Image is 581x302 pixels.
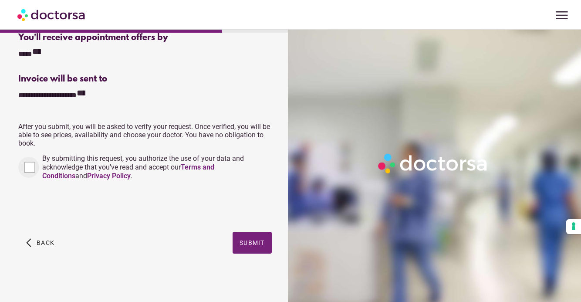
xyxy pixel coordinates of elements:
p: After you submit, you will be asked to verify your request. Once verified, you will be able to se... [18,122,271,147]
div: Invoice will be sent to [18,74,271,84]
button: Submit [233,232,272,254]
img: Logo-Doctorsa-trans-White-partial-flat.png [375,150,491,176]
iframe: reCAPTCHA [18,189,151,223]
a: Privacy Policy [87,172,131,180]
span: Back [37,239,54,246]
span: By submitting this request, you authorize the use of your data and acknowledge that you've read a... [42,154,244,180]
button: arrow_back_ios Back [23,232,58,254]
span: menu [554,7,570,24]
span: Submit [240,239,265,246]
button: Your consent preferences for tracking technologies [566,219,581,234]
div: You'll receive appointment offers by [18,33,271,43]
img: Doctorsa.com [17,5,86,24]
a: Terms and Conditions [42,163,214,180]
